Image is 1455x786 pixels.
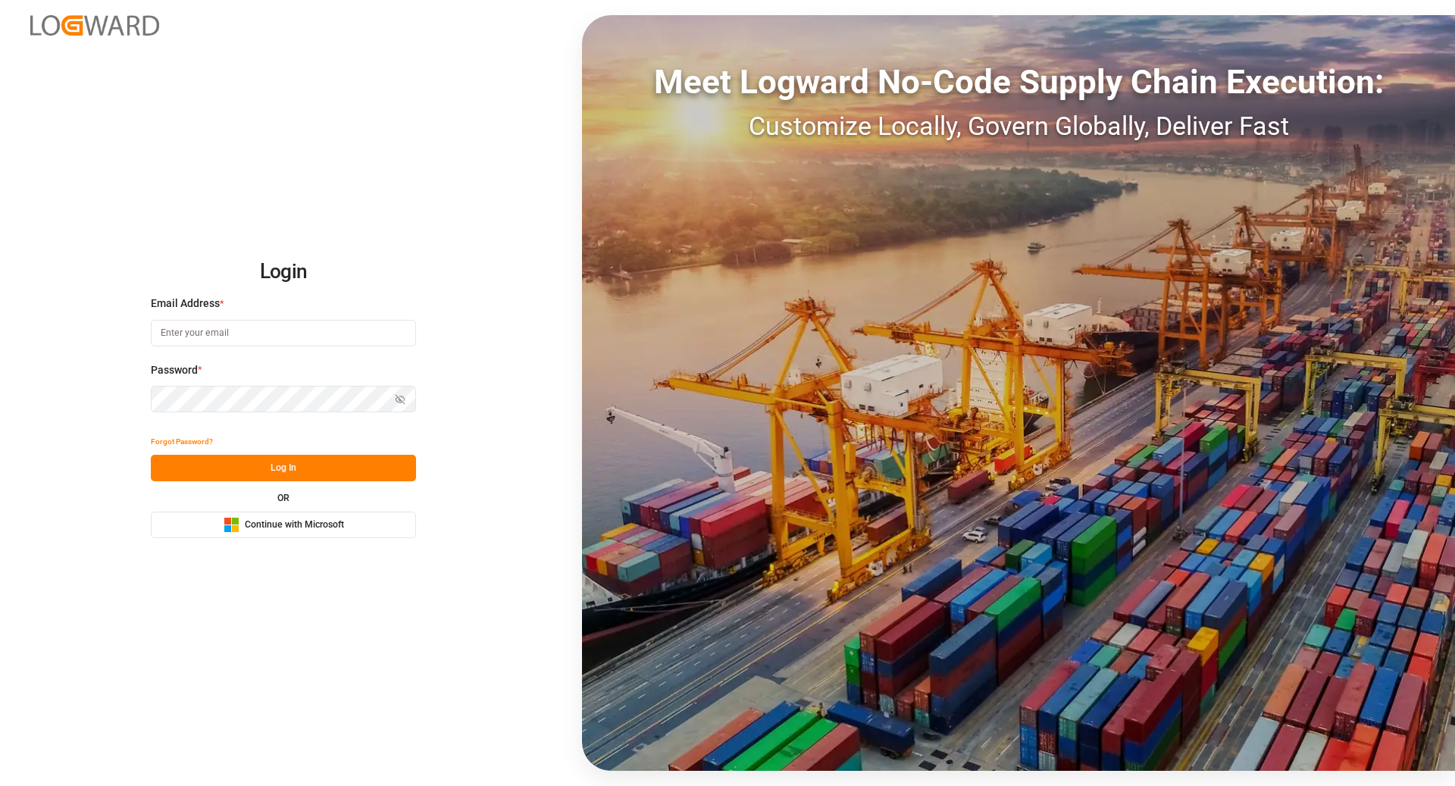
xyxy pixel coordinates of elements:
div: Meet Logward No-Code Supply Chain Execution: [582,57,1455,107]
div: Customize Locally, Govern Globally, Deliver Fast [582,107,1455,146]
img: Logward_new_orange.png [30,15,159,36]
button: Continue with Microsoft [151,512,416,538]
span: Email Address [151,296,220,312]
small: OR [277,493,289,503]
span: Password [151,362,198,378]
input: Enter your email [151,320,416,346]
button: Forgot Password? [151,428,213,455]
h2: Login [151,248,416,296]
button: Log In [151,455,416,481]
span: Continue with Microsoft [245,518,344,532]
